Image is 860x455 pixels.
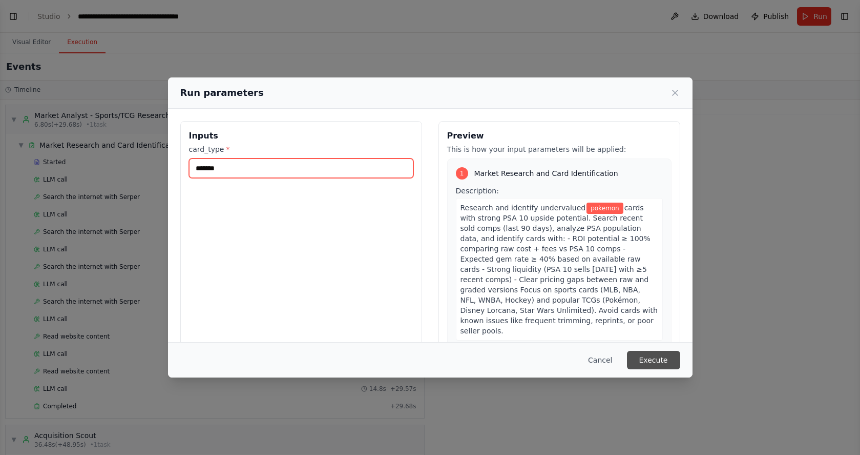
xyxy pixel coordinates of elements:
[627,351,680,369] button: Execute
[586,203,623,214] span: Variable: card_type
[447,130,672,142] h3: Preview
[460,204,586,212] span: Research and identify undervalued
[447,144,672,154] p: This is how your input parameters will be applied:
[189,130,413,142] h3: Inputs
[456,187,499,195] span: Description:
[580,351,620,369] button: Cancel
[180,86,264,100] h2: Run parameters
[189,144,413,154] label: card_type
[456,167,468,180] div: 1
[460,204,658,335] span: cards with strong PSA 10 upside potential. Search recent sold comps (last 90 days), analyze PSA p...
[474,168,618,179] span: Market Research and Card Identification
